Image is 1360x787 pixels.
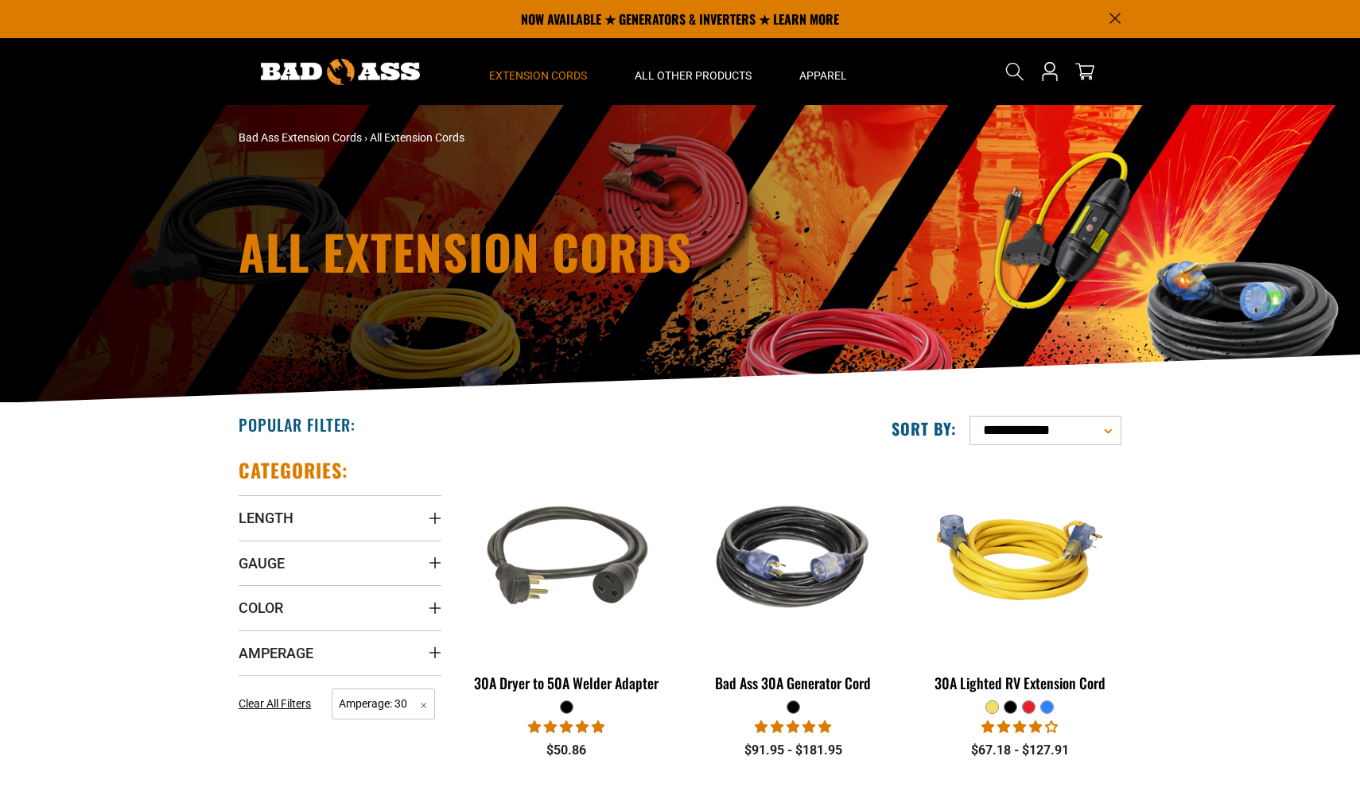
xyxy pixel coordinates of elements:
img: yellow [919,466,1120,649]
h2: Popular Filter: [239,414,356,435]
div: $91.95 - $181.95 [692,741,895,760]
summary: Color [239,585,441,630]
span: Apparel [799,68,847,83]
span: Amperage: 30 [332,688,435,719]
h1: All Extension Cords [239,227,819,275]
span: All Other Products [635,68,752,83]
h2: Categories: [239,458,348,483]
div: $67.18 - $127.91 [919,741,1121,760]
a: yellow 30A Lighted RV Extension Cord [919,458,1121,700]
a: black 30A Dryer to 50A Welder Adapter [465,458,668,700]
summary: All Other Products [611,38,775,105]
summary: Gauge [239,541,441,585]
a: black Bad Ass 30A Generator Cord [692,458,895,700]
a: Bad Ass Extension Cords [239,131,362,144]
div: Bad Ass 30A Generator Cord [692,676,895,690]
img: black [693,466,893,649]
img: Bad Ass Extension Cords [261,59,420,85]
span: Length [239,509,293,527]
span: Color [239,599,283,617]
span: Gauge [239,554,285,572]
summary: Search [1002,59,1028,84]
summary: Amperage [239,630,441,675]
img: black [467,466,667,649]
a: Clear All Filters [239,696,317,712]
div: 30A Dryer to 50A Welder Adapter [465,676,668,690]
span: 5.00 stars [755,719,831,735]
span: 4.11 stars [981,719,1058,735]
span: › [364,131,367,144]
summary: Extension Cords [465,38,611,105]
summary: Length [239,495,441,540]
div: $50.86 [465,741,668,760]
a: Amperage: 30 [332,696,435,711]
span: Extension Cords [489,68,587,83]
span: All Extension Cords [370,131,464,144]
nav: breadcrumbs [239,130,819,146]
span: Amperage [239,644,313,662]
div: 30A Lighted RV Extension Cord [919,676,1121,690]
summary: Apparel [775,38,871,105]
label: Sort by: [892,418,957,439]
span: Clear All Filters [239,697,311,710]
span: 5.00 stars [528,719,604,735]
